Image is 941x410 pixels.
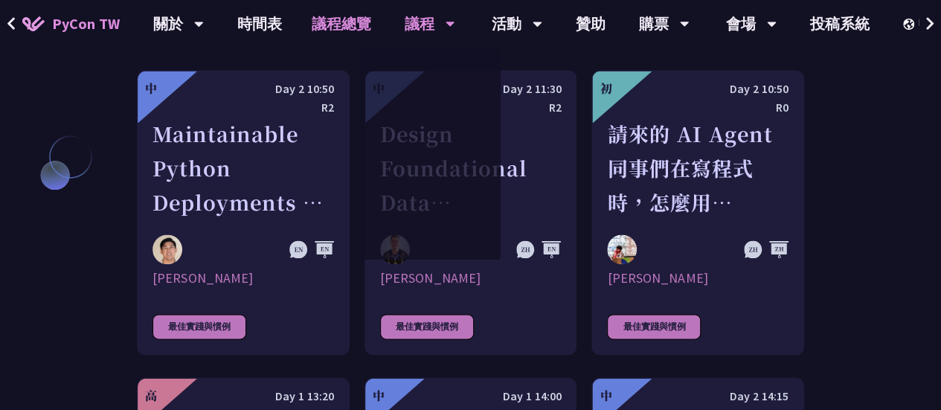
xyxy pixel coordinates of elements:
[152,98,334,117] div: R2
[152,117,334,220] div: Maintainable Python Deployments at Scale: Decoupling Build from Runtime
[373,387,385,405] div: 中
[52,13,120,35] span: PyCon TW
[607,387,789,406] div: Day 2 14:15
[380,269,562,287] div: [PERSON_NAME]
[145,387,157,405] div: 高
[7,5,135,42] a: PyCon TW
[607,80,789,98] div: Day 2 10:50
[380,387,562,406] div: Day 1 14:00
[380,314,474,339] div: 最佳實踐與慣例
[152,269,334,287] div: [PERSON_NAME]
[152,314,246,339] div: 最佳實踐與慣例
[903,19,918,30] img: Locale Icon
[152,80,334,98] div: Day 2 10:50
[591,70,804,355] a: 初 Day 2 10:50 R0 請來的 AI Agent 同事們在寫程式時，怎麼用 [MEDICAL_DATA] 去除各種幻想與盲點 Keith Yang [PERSON_NAME] 最佳實踐與慣例
[152,234,182,264] img: Justin Lee
[607,117,789,220] div: 請來的 AI Agent 同事們在寫程式時，怎麼用 [MEDICAL_DATA] 去除各種幻想與盲點
[607,314,701,339] div: 最佳實踐與慣例
[152,387,334,406] div: Day 1 13:20
[145,80,157,97] div: 中
[607,234,637,264] img: Keith Yang
[600,387,611,405] div: 中
[600,80,611,97] div: 初
[607,269,789,287] div: [PERSON_NAME]
[137,70,350,355] a: 中 Day 2 10:50 R2 Maintainable Python Deployments at Scale: Decoupling Build from Runtime Justin L...
[607,98,789,117] div: R0
[22,16,45,31] img: Home icon of PyCon TW 2025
